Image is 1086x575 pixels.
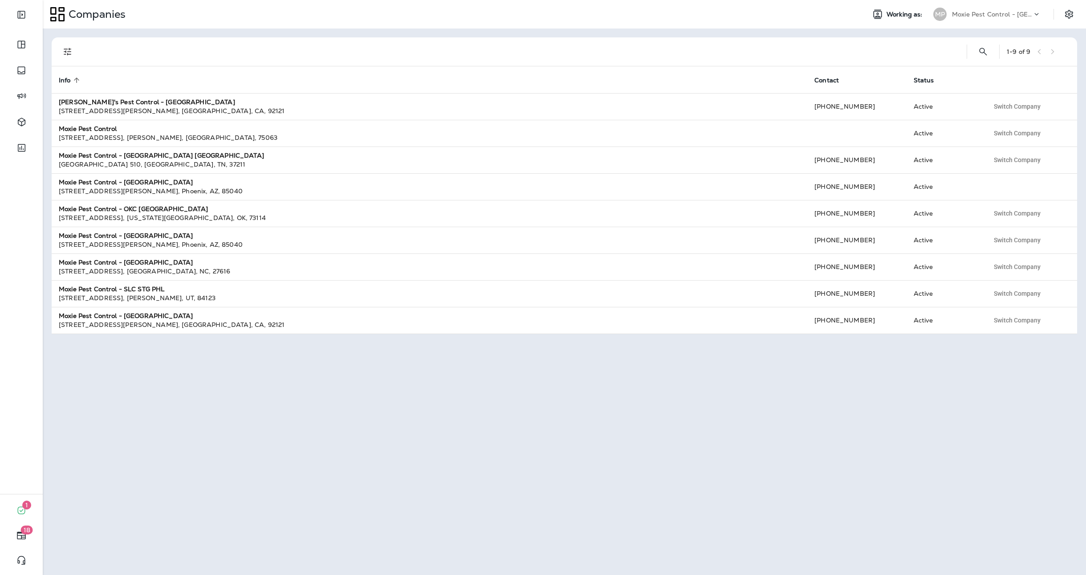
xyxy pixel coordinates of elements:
span: Info [59,76,82,84]
td: [PHONE_NUMBER] [807,227,907,253]
td: [PHONE_NUMBER] [807,307,907,334]
div: [STREET_ADDRESS] , [US_STATE][GEOGRAPHIC_DATA] , OK , 73114 [59,213,800,222]
td: Active [907,253,982,280]
strong: Moxie Pest Control - OKC [GEOGRAPHIC_DATA] [59,205,208,213]
div: MP [933,8,947,21]
td: Active [907,173,982,200]
span: Switch Company [994,130,1041,136]
span: 1 [22,501,31,510]
span: Switch Company [994,317,1041,323]
span: Switch Company [994,237,1041,243]
div: [STREET_ADDRESS][PERSON_NAME] , [GEOGRAPHIC_DATA] , CA , 92121 [59,106,800,115]
p: Moxie Pest Control - [GEOGRAPHIC_DATA] [952,11,1032,18]
div: 1 - 9 of 9 [1007,48,1030,55]
span: Working as: [887,11,924,18]
span: Contact [814,77,839,84]
strong: Moxie Pest Control - [GEOGRAPHIC_DATA] [59,312,193,320]
strong: Moxie Pest Control - [GEOGRAPHIC_DATA] [59,178,193,186]
span: Contact [814,76,850,84]
span: Switch Company [994,157,1041,163]
div: [STREET_ADDRESS][PERSON_NAME] , Phoenix , AZ , 85040 [59,187,800,196]
div: [STREET_ADDRESS] , [PERSON_NAME] , [GEOGRAPHIC_DATA] , 75063 [59,133,800,142]
div: [GEOGRAPHIC_DATA] 510 , [GEOGRAPHIC_DATA] , TN , 37211 [59,160,800,169]
td: Active [907,200,982,227]
td: [PHONE_NUMBER] [807,200,907,227]
button: Switch Company [989,287,1045,300]
p: Companies [65,8,126,21]
button: 18 [9,526,34,544]
div: [STREET_ADDRESS][PERSON_NAME] , [GEOGRAPHIC_DATA] , CA , 92121 [59,320,800,329]
span: Status [914,77,934,84]
button: Search Companies [974,43,992,61]
td: Active [907,280,982,307]
button: Settings [1061,6,1077,22]
td: Active [907,147,982,173]
strong: [PERSON_NAME]'s Pest Control - [GEOGRAPHIC_DATA] [59,98,235,106]
td: Active [907,307,982,334]
strong: Moxie Pest Control - SLC STG PHL [59,285,164,293]
button: Switch Company [989,207,1045,220]
span: Switch Company [994,103,1041,110]
button: Switch Company [989,233,1045,247]
td: Active [907,227,982,253]
button: Filters [59,43,77,61]
strong: Moxie Pest Control [59,125,117,133]
td: [PHONE_NUMBER] [807,280,907,307]
strong: Moxie Pest Control - [GEOGRAPHIC_DATA] [59,258,193,266]
strong: Moxie Pest Control - [GEOGRAPHIC_DATA] [GEOGRAPHIC_DATA] [59,151,264,159]
span: Switch Company [994,264,1041,270]
button: Switch Company [989,153,1045,167]
span: Info [59,77,71,84]
td: [PHONE_NUMBER] [807,253,907,280]
td: [PHONE_NUMBER] [807,93,907,120]
button: Switch Company [989,100,1045,113]
strong: Moxie Pest Control - [GEOGRAPHIC_DATA] [59,232,193,240]
span: 18 [21,526,33,534]
button: Expand Sidebar [9,6,34,24]
span: Status [914,76,946,84]
td: [PHONE_NUMBER] [807,147,907,173]
span: Switch Company [994,290,1041,297]
button: Switch Company [989,314,1045,327]
button: 1 [9,502,34,519]
td: Active [907,120,982,147]
td: Active [907,93,982,120]
div: [STREET_ADDRESS] , [GEOGRAPHIC_DATA] , NC , 27616 [59,267,800,276]
button: Switch Company [989,126,1045,140]
span: Switch Company [994,210,1041,216]
div: [STREET_ADDRESS] , [PERSON_NAME] , UT , 84123 [59,294,800,302]
button: Switch Company [989,260,1045,273]
td: [PHONE_NUMBER] [807,173,907,200]
div: [STREET_ADDRESS][PERSON_NAME] , Phoenix , AZ , 85040 [59,240,800,249]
